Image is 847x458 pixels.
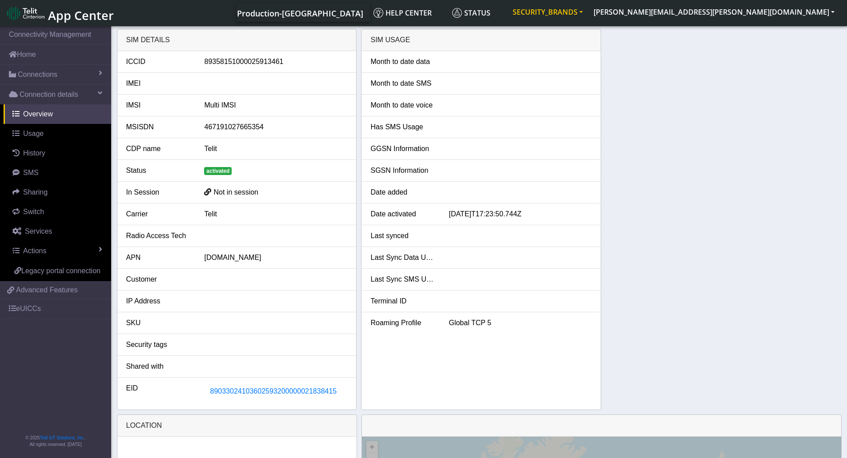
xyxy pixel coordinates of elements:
span: App Center [48,7,114,24]
a: Help center [370,4,449,22]
span: Actions [23,247,46,255]
span: Production-[GEOGRAPHIC_DATA] [237,8,363,19]
span: Not in session [213,188,258,196]
span: Services [25,227,52,235]
span: Overview [23,110,53,118]
div: Carrier [120,209,198,219]
a: SMS [4,163,111,183]
div: Last Sync Data Usage [364,252,442,263]
div: Last Sync SMS Usage [364,274,442,285]
div: In Session [120,187,198,198]
div: IP Address [120,296,198,307]
div: Terminal ID [364,296,442,307]
a: Actions [4,241,111,261]
span: Usage [23,130,44,137]
img: logo-telit-cinterion-gw-new.png [7,6,44,20]
div: Telit [197,209,354,219]
div: ICCID [120,56,198,67]
span: History [23,149,45,157]
div: SIM Usage [361,29,601,51]
div: Last synced [364,231,442,241]
div: APN [120,252,198,263]
span: Advanced Features [16,285,78,295]
a: Overview [4,104,111,124]
div: Shared with [120,361,198,372]
img: status.svg [452,8,462,18]
a: Switch [4,202,111,222]
span: 89033024103602593200000021838415 [210,387,337,395]
div: SGSN Information [364,165,442,176]
div: Month to date SMS [364,78,442,89]
div: Month to date voice [364,100,442,111]
div: Security tags [120,339,198,350]
div: Month to date data [364,56,442,67]
a: Your current platform instance [237,4,363,22]
div: MSISDN [120,122,198,132]
div: 467191027665354 [197,122,354,132]
div: [DOMAIN_NAME] [197,252,354,263]
button: [PERSON_NAME][EMAIL_ADDRESS][PERSON_NAME][DOMAIN_NAME] [588,4,840,20]
span: activated [204,167,232,175]
div: SKU [120,318,198,328]
div: IMSI [120,100,198,111]
button: 89033024103602593200000021838415 [204,383,342,400]
div: SIM details [117,29,357,51]
a: Sharing [4,183,111,202]
a: Services [4,222,111,241]
a: History [4,143,111,163]
span: Help center [373,8,432,18]
span: Connection details [20,89,78,100]
a: Usage [4,124,111,143]
div: Global TCP 5 [442,318,598,328]
div: Date activated [364,209,442,219]
div: Radio Access Tech [120,231,198,241]
span: Connections [18,69,57,80]
div: GGSN Information [364,143,442,154]
div: Telit [197,143,354,154]
span: SMS [23,169,39,176]
span: Switch [23,208,44,215]
div: IMEI [120,78,198,89]
span: Sharing [23,188,48,196]
div: 89358151000025913461 [197,56,354,67]
div: CDP name [120,143,198,154]
div: EID [120,383,198,400]
a: Telit IoT Solutions, Inc. [40,435,84,440]
button: SECURITY_BRANDS [507,4,588,20]
div: Roaming Profile [364,318,442,328]
a: App Center [7,4,112,23]
div: Multi IMSI [197,100,354,111]
a: Status [449,4,507,22]
img: knowledge.svg [373,8,383,18]
div: LOCATION [117,415,357,437]
span: Status [452,8,490,18]
div: Customer [120,274,198,285]
div: Status [120,165,198,176]
span: Legacy portal connection [21,267,100,275]
div: [DATE]T17:23:50.744Z [442,209,598,219]
div: Has SMS Usage [364,122,442,132]
div: Date added [364,187,442,198]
